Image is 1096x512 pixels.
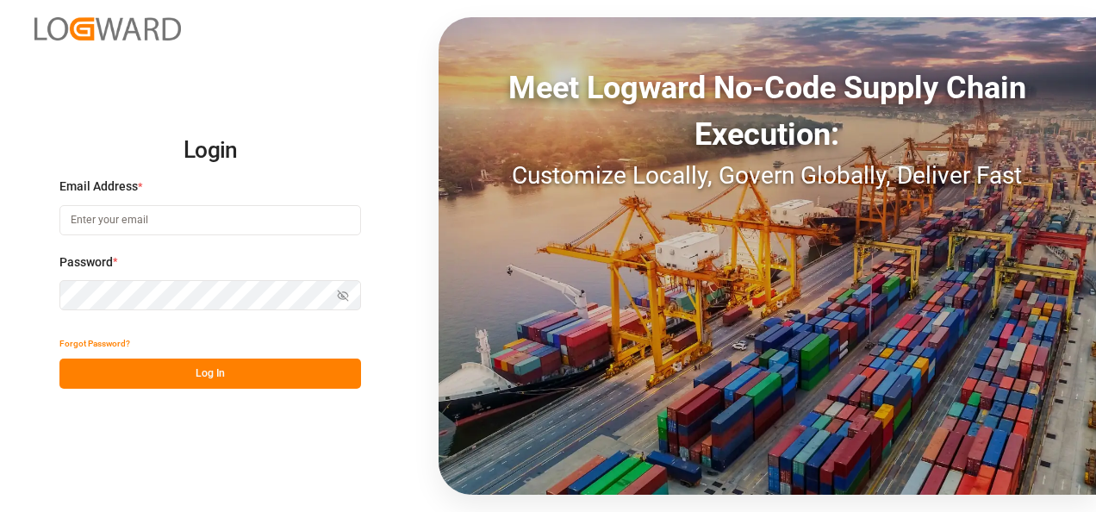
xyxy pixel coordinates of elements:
div: Customize Locally, Govern Globally, Deliver Fast [439,158,1096,194]
span: Password [59,253,113,272]
h2: Login [59,123,361,178]
button: Forgot Password? [59,328,130,359]
span: Email Address [59,178,138,196]
div: Meet Logward No-Code Supply Chain Execution: [439,65,1096,158]
img: Logward_new_orange.png [34,17,181,41]
input: Enter your email [59,205,361,235]
button: Log In [59,359,361,389]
